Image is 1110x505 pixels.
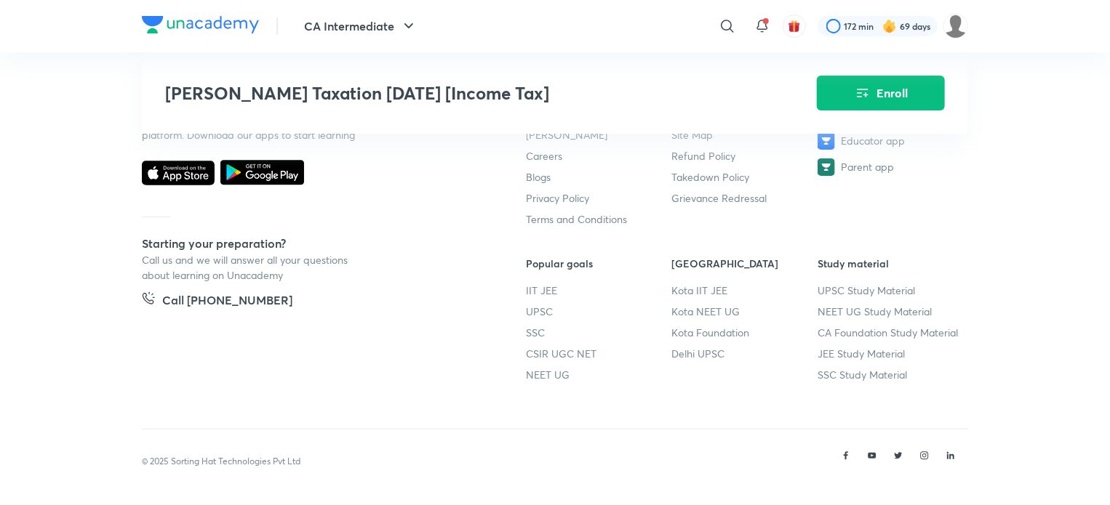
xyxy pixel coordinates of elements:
[526,190,672,206] a: Privacy Policy
[818,158,835,176] img: Parent app
[672,304,818,319] a: Kota NEET UG
[818,283,964,298] a: UPSC Study Material
[526,256,672,271] h6: Popular goals
[818,304,964,319] a: NEET UG Study Material
[526,211,672,227] a: Terms and Conditions
[526,283,672,298] a: IIT JEE
[783,15,806,38] button: avatar
[818,158,964,176] a: Parent app
[526,148,562,163] span: Careers
[142,252,360,283] p: Call us and we will answer all your questions about learning on Unacademy
[841,133,905,148] span: Educator app
[841,159,894,174] span: Parent app
[142,16,259,37] a: Company Logo
[295,12,426,41] button: CA Intermediate
[943,14,968,39] img: dhanak
[526,148,672,163] a: Careers
[672,325,818,340] a: Kota Foundation
[672,190,818,206] a: Grievance Redressal
[818,132,835,150] img: Educator app
[142,16,259,33] img: Company Logo
[818,367,964,382] a: SSC Study Material
[526,169,672,185] a: Blogs
[142,291,292,312] a: Call [PHONE_NUMBER]
[818,132,964,150] a: Educator app
[818,256,964,271] h6: Study material
[526,367,672,382] a: NEET UG
[817,76,945,110] button: Enroll
[818,325,964,340] a: CA Foundation Study Material
[526,346,672,361] a: CSIR UGC NET
[142,235,479,252] h5: Starting your preparation?
[162,291,292,312] h5: Call [PHONE_NUMBER]
[672,256,818,271] h6: [GEOGRAPHIC_DATA]
[526,127,672,142] a: [PERSON_NAME]
[165,83,735,104] h3: [PERSON_NAME] Taxation [DATE] [Income Tax]
[882,19,897,33] img: streak
[672,169,818,185] a: Takedown Policy
[672,148,818,163] a: Refund Policy
[526,325,672,340] a: SSC
[526,304,672,319] a: UPSC
[788,20,801,33] img: avatar
[818,346,964,361] a: JEE Study Material
[672,346,818,361] a: Delhi UPSC
[142,455,300,468] p: © 2025 Sorting Hat Technologies Pvt Ltd
[672,283,818,298] a: Kota IIT JEE
[672,127,818,142] a: Site Map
